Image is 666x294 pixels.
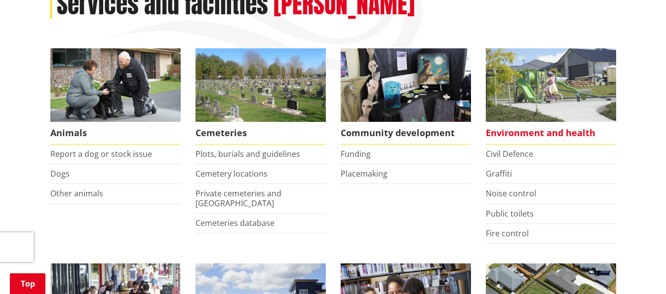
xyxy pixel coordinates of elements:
[341,168,388,179] a: Placemaking
[50,122,181,145] span: Animals
[50,48,181,122] img: Animal Control
[486,208,534,219] a: Public toilets
[196,122,326,145] span: Cemeteries
[341,122,471,145] span: Community development
[341,48,471,145] a: Matariki Travelling Suitcase Art Exhibition Community development
[486,228,529,239] a: Fire control
[486,148,533,159] a: Civil Defence
[486,188,536,199] a: Noise control
[486,48,616,145] a: New housing in Pokeno Environment and health
[196,48,326,145] a: Huntly Cemetery Cemeteries
[486,168,512,179] a: Graffiti
[50,188,103,199] a: Other animals
[196,188,281,208] a: Private cemeteries and [GEOGRAPHIC_DATA]
[341,48,471,122] img: Matariki Travelling Suitcase Art Exhibition
[196,218,274,228] a: Cemeteries database
[196,48,326,122] img: Huntly Cemetery
[486,48,616,122] img: New housing in Pokeno
[341,148,371,159] a: Funding
[50,48,181,145] a: Waikato District Council Animal Control team Animals
[486,122,616,145] span: Environment and health
[50,148,152,159] a: Report a dog or stock issue
[621,253,656,288] iframe: Messenger Launcher
[50,168,70,179] a: Dogs
[196,148,300,159] a: Plots, burials and guidelines
[196,168,268,179] a: Cemetery locations
[10,273,45,294] a: Top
